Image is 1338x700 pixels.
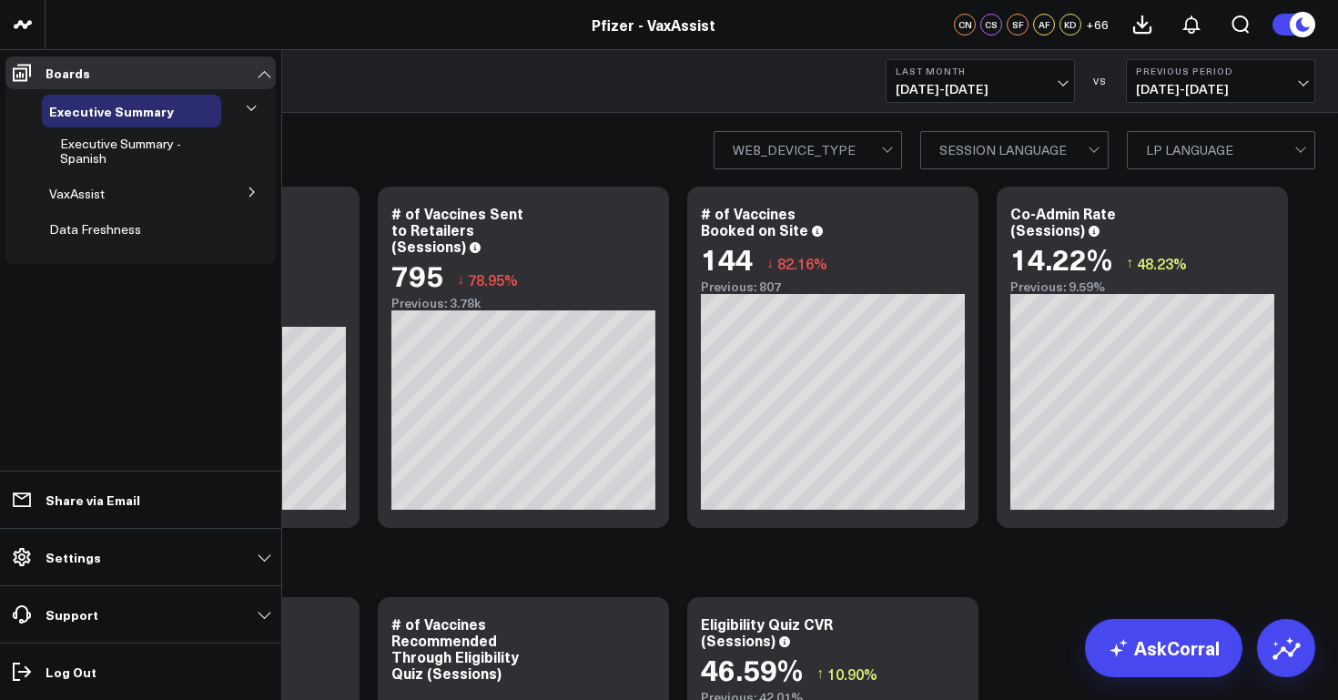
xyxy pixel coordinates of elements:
div: CS [980,14,1002,36]
div: 144 [701,242,753,275]
div: Co-Admin Rate (Sessions) [1010,203,1116,239]
span: [DATE] - [DATE] [1136,82,1305,96]
a: Log Out [5,655,276,688]
b: Previous Period [1136,66,1305,76]
span: ↑ [1126,251,1133,275]
span: ↓ [457,268,464,291]
a: Data Freshness [49,222,141,237]
span: 10.90% [827,664,877,684]
span: 78.95% [468,269,518,289]
button: Last Month[DATE]-[DATE] [886,59,1075,103]
p: Log Out [46,664,96,679]
span: [DATE] - [DATE] [896,82,1065,96]
div: KD [1059,14,1081,36]
span: VaxAssist [49,185,105,202]
div: 14.22% [1010,242,1112,275]
p: Boards [46,66,90,80]
div: # of Vaccines Booked on Site [701,203,808,239]
div: 795 [391,259,443,291]
div: Previous: 807 [701,279,965,294]
a: AskCorral [1085,619,1242,677]
div: Previous: 3.78k [391,296,655,310]
a: Executive Summary [49,104,174,118]
p: Share via Email [46,492,140,507]
span: Executive Summary [49,102,174,120]
div: AF [1033,14,1055,36]
span: Executive Summary - Spanish [60,135,181,167]
b: Last Month [896,66,1065,76]
span: Data Freshness [49,220,141,238]
div: SF [1007,14,1029,36]
div: Previous: 9.59% [1010,279,1274,294]
div: Eligibility Quiz CVR (Sessions) [701,614,833,650]
button: +66 [1086,14,1109,36]
div: CN [954,14,976,36]
div: # of Vaccines Recommended Through Eligibility Quiz (Sessions) [391,614,519,683]
span: ↑ [816,662,824,685]
div: # of Vaccines Sent to Retailers (Sessions) [391,203,523,256]
div: VS [1084,76,1117,86]
span: + 66 [1086,18,1109,31]
button: Previous Period[DATE]-[DATE] [1126,59,1315,103]
a: Pfizer - VaxAssist [592,15,715,35]
a: VaxAssist [49,187,105,201]
p: Support [46,607,98,622]
span: ↓ [766,251,774,275]
p: Settings [46,550,101,564]
div: 46.59% [701,653,803,685]
a: Executive Summary - Spanish [60,137,221,166]
span: 48.23% [1137,253,1187,273]
span: 82.16% [777,253,827,273]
